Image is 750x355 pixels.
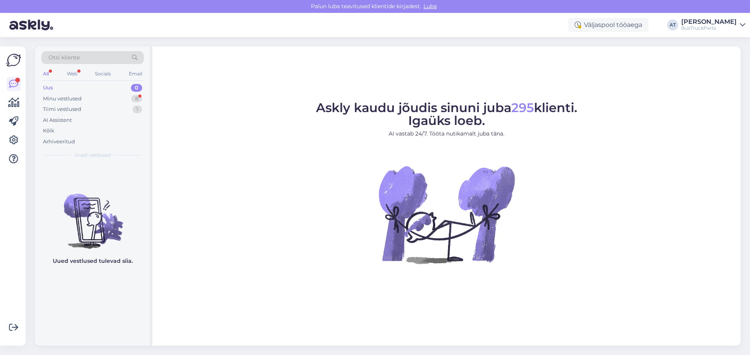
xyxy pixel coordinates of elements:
[316,130,577,138] p: AI vastab 24/7. Tööta nutikamalt juba täna.
[35,180,150,250] img: No chats
[43,84,53,92] div: Uus
[48,54,80,62] span: Otsi kliente
[43,95,82,103] div: Minu vestlused
[41,69,50,79] div: All
[131,95,142,103] div: 8
[132,105,142,113] div: 1
[681,25,737,31] div: BusTruckParts
[681,19,745,31] a: [PERSON_NAME]BusTruckParts
[511,100,534,115] span: 295
[43,138,75,146] div: Arhiveeritud
[568,18,648,32] div: Väljaspool tööaega
[65,69,79,79] div: Web
[43,127,54,135] div: Kõik
[421,3,439,10] span: Luba
[75,152,111,159] span: Uued vestlused
[127,69,144,79] div: Email
[316,100,577,128] span: Askly kaudu jõudis sinuni juba klienti. Igaüks loeb.
[6,53,21,68] img: Askly Logo
[681,19,737,25] div: [PERSON_NAME]
[131,84,142,92] div: 0
[43,105,81,113] div: Tiimi vestlused
[667,20,678,30] div: AT
[43,116,72,124] div: AI Assistent
[376,144,517,285] img: No Chat active
[93,69,112,79] div: Socials
[53,257,133,265] p: Uued vestlused tulevad siia.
